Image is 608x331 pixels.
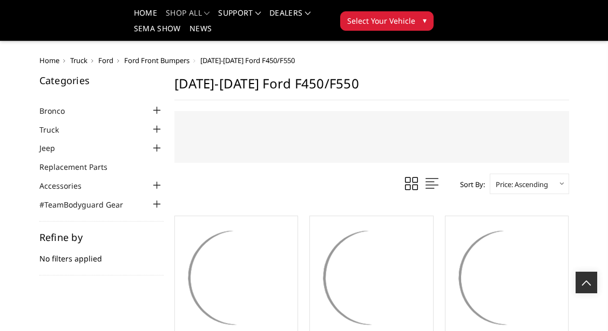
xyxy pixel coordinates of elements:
a: Home [39,56,59,65]
a: #TeamBodyguard Gear [39,199,137,210]
a: Truck [70,56,87,65]
h5: Categories [39,75,164,85]
h1: [DATE]-[DATE] Ford F450/F550 [174,75,569,100]
a: Ford [98,56,113,65]
a: SEMA Show [134,25,181,40]
a: Click to Top [576,272,597,293]
a: Ford Front Bumpers [124,56,190,65]
span: [DATE]-[DATE] Ford F450/F550 [200,56,295,65]
div: No filters applied [39,232,164,275]
label: Sort By: [454,176,485,192]
a: Support [218,9,261,25]
a: News [190,25,212,40]
span: Select Your Vehicle [347,15,415,26]
a: Dealers [269,9,310,25]
a: Bronco [39,105,78,116]
a: Jeep [39,142,69,154]
button: Select Your Vehicle [340,11,434,31]
a: Replacement Parts [39,161,121,173]
span: ▾ [423,15,427,26]
a: Truck [39,124,72,135]
a: shop all [166,9,210,25]
h5: Refine by [39,232,164,242]
a: Home [134,9,157,25]
a: Accessories [39,180,95,191]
